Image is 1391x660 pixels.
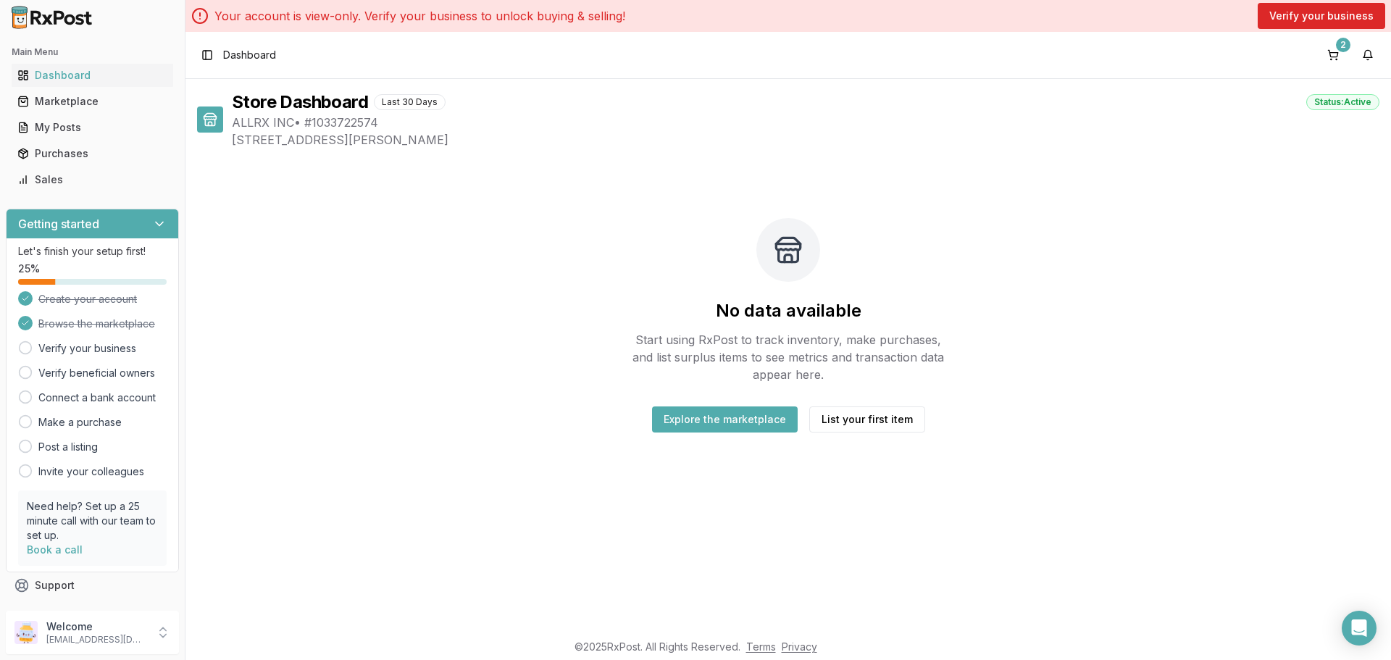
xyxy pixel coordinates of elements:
div: Purchases [17,146,167,161]
button: Sales [6,168,179,191]
a: Connect a bank account [38,390,156,405]
img: RxPost Logo [6,6,99,29]
button: List your first item [809,406,925,433]
button: My Posts [6,116,179,139]
button: Marketplace [6,90,179,113]
a: Book a call [27,543,83,556]
span: Create your account [38,292,137,306]
p: Need help? Set up a 25 minute call with our team to set up. [27,499,158,543]
div: Status: Active [1306,94,1379,110]
p: [EMAIL_ADDRESS][DOMAIN_NAME] [46,634,147,646]
h1: Store Dashboard [232,91,368,114]
span: ALLRX INC • # 1033722574 [232,114,1379,131]
a: Marketplace [12,88,173,114]
button: Support [6,572,179,598]
a: Verify beneficial owners [38,366,155,380]
h2: No data available [716,299,861,322]
span: Dashboard [223,48,276,62]
a: Dashboard [12,62,173,88]
button: Explore the marketplace [652,406,798,433]
p: Welcome [46,619,147,634]
button: Purchases [6,142,179,165]
h2: Main Menu [12,46,173,58]
span: Feedback [35,604,84,619]
a: Sales [12,167,173,193]
a: Invite your colleagues [38,464,144,479]
h3: Getting started [18,215,99,233]
img: User avatar [14,621,38,644]
div: 2 [1336,38,1350,52]
div: Open Intercom Messenger [1342,611,1377,646]
a: Purchases [12,141,173,167]
button: Verify your business [1258,3,1385,29]
div: Marketplace [17,94,167,109]
a: Privacy [782,640,817,653]
nav: breadcrumb [223,48,276,62]
a: Make a purchase [38,415,122,430]
button: Dashboard [6,64,179,87]
span: 25 % [18,262,40,276]
div: Dashboard [17,68,167,83]
span: Browse the marketplace [38,317,155,331]
button: Feedback [6,598,179,625]
a: Verify your business [38,341,136,356]
a: Post a listing [38,440,98,454]
button: 2 [1321,43,1345,67]
p: Start using RxPost to track inventory, make purchases, and list surplus items to see metrics and ... [626,331,951,383]
p: Let's finish your setup first! [18,244,167,259]
a: My Posts [12,114,173,141]
a: Terms [746,640,776,653]
span: [STREET_ADDRESS][PERSON_NAME] [232,131,1379,149]
div: My Posts [17,120,167,135]
div: Sales [17,172,167,187]
div: Last 30 Days [374,94,446,110]
p: Your account is view-only. Verify your business to unlock buying & selling! [214,7,625,25]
